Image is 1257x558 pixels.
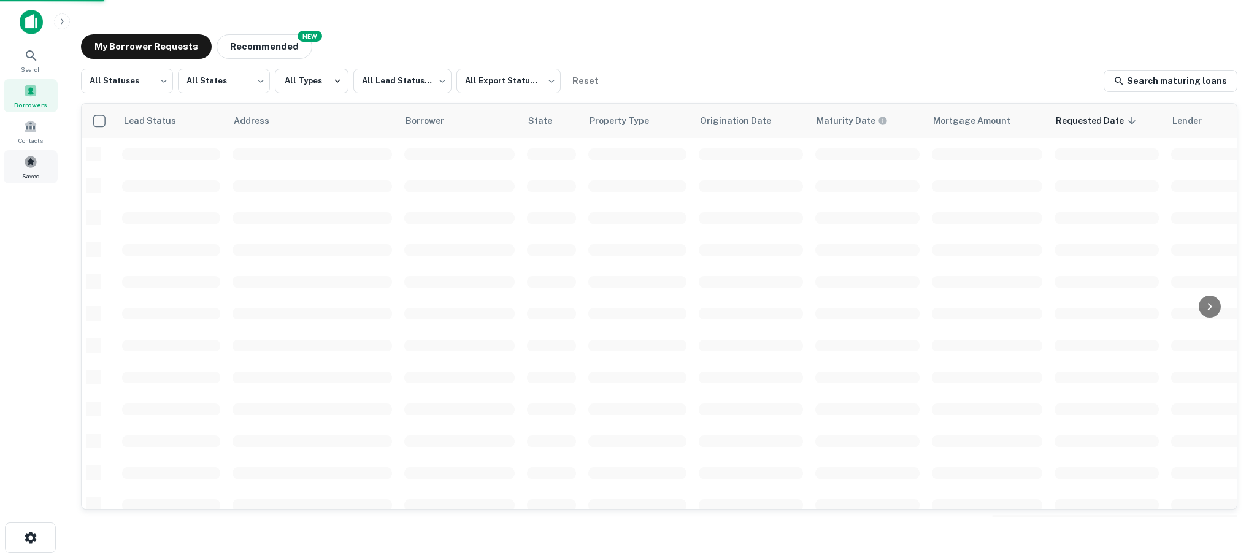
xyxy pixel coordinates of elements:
span: Borrowers [14,100,47,110]
span: Borrower [406,113,460,128]
th: Origination Date [693,104,809,138]
th: Lead Status [116,104,226,138]
span: Maturity dates displayed may be estimated. Please contact the lender for the most accurate maturi... [817,114,904,128]
img: capitalize-icon.png [20,10,43,34]
span: Lender [1172,113,1218,128]
span: Lead Status [123,113,192,128]
a: Borrowers [4,79,58,112]
button: Reset [566,69,605,93]
span: Saved [22,171,40,181]
iframe: Chat Widget [1196,460,1257,519]
h6: Maturity Date [817,114,875,128]
div: All Export Statuses [456,65,561,97]
th: Property Type [582,104,693,138]
div: Maturity dates displayed may be estimated. Please contact the lender for the most accurate maturi... [817,114,888,128]
th: Mortgage Amount [926,104,1048,138]
span: Address [234,113,285,128]
div: All Statuses [81,65,173,97]
span: State [528,113,568,128]
a: Search maturing loans [1104,70,1237,92]
div: All States [178,65,270,97]
button: All Types [275,69,348,93]
a: Search [4,44,58,77]
div: NEW [298,31,322,42]
span: Requested Date [1056,113,1140,128]
button: My Borrower Requests [81,34,212,59]
th: State [521,104,582,138]
th: Requested Date [1048,104,1165,138]
button: Recommended [217,34,312,59]
span: Origination Date [700,113,787,128]
span: Mortgage Amount [933,113,1026,128]
span: Contacts [18,136,43,145]
a: Saved [4,150,58,183]
a: Contacts [4,115,58,148]
span: Property Type [590,113,665,128]
div: All Lead Statuses [353,65,452,97]
th: Address [226,104,398,138]
span: Search [21,64,41,74]
th: Maturity dates displayed may be estimated. Please contact the lender for the most accurate maturi... [809,104,926,138]
th: Borrower [398,104,521,138]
